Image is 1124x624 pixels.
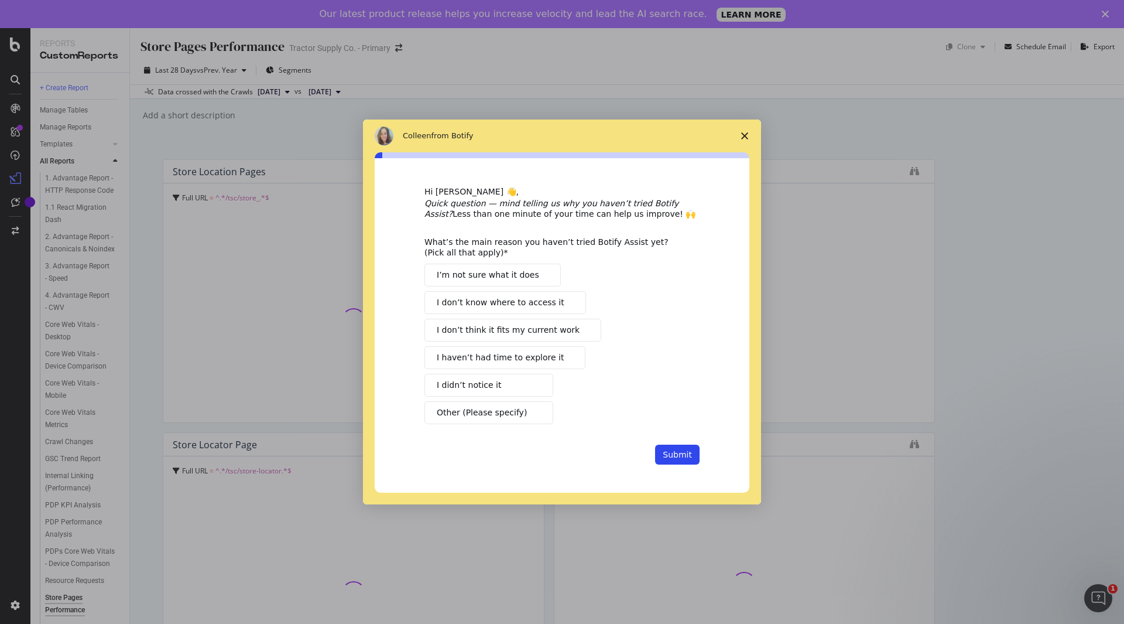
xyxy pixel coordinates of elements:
[437,379,501,391] span: I didn’t notice it
[424,198,700,219] div: Less than one minute of your time can help us improve! 🙌
[424,186,700,198] div: Hi [PERSON_NAME] 👋,
[375,127,393,145] img: Profile image for Colleen
[424,291,586,314] button: I don’t know where to access it
[1102,11,1113,18] div: Close
[437,296,564,309] span: I don’t know where to access it
[437,352,564,364] span: I haven’t had time to explore it
[717,8,786,22] a: LEARN MORE
[437,324,580,336] span: I don’t think it fits my current work
[424,374,553,397] button: I didn’t notice it
[424,319,601,342] button: I don’t think it fits my current work
[424,199,678,219] i: Quick question — mind telling us why you haven’t tried Botify Assist?
[437,269,539,281] span: I’m not sure what it does
[437,407,527,419] span: Other (Please specify)
[431,131,474,140] span: from Botify
[424,401,553,424] button: Other (Please specify)
[728,120,761,152] span: Close survey
[403,131,431,140] span: Colleen
[424,346,585,369] button: I haven’t had time to explore it
[320,8,707,20] div: Our latest product release helps you increase velocity and lead the AI search race.
[424,237,682,258] div: What’s the main reason you haven’t tried Botify Assist yet? (Pick all that apply)
[655,445,700,465] button: Submit
[424,264,561,287] button: I’m not sure what it does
